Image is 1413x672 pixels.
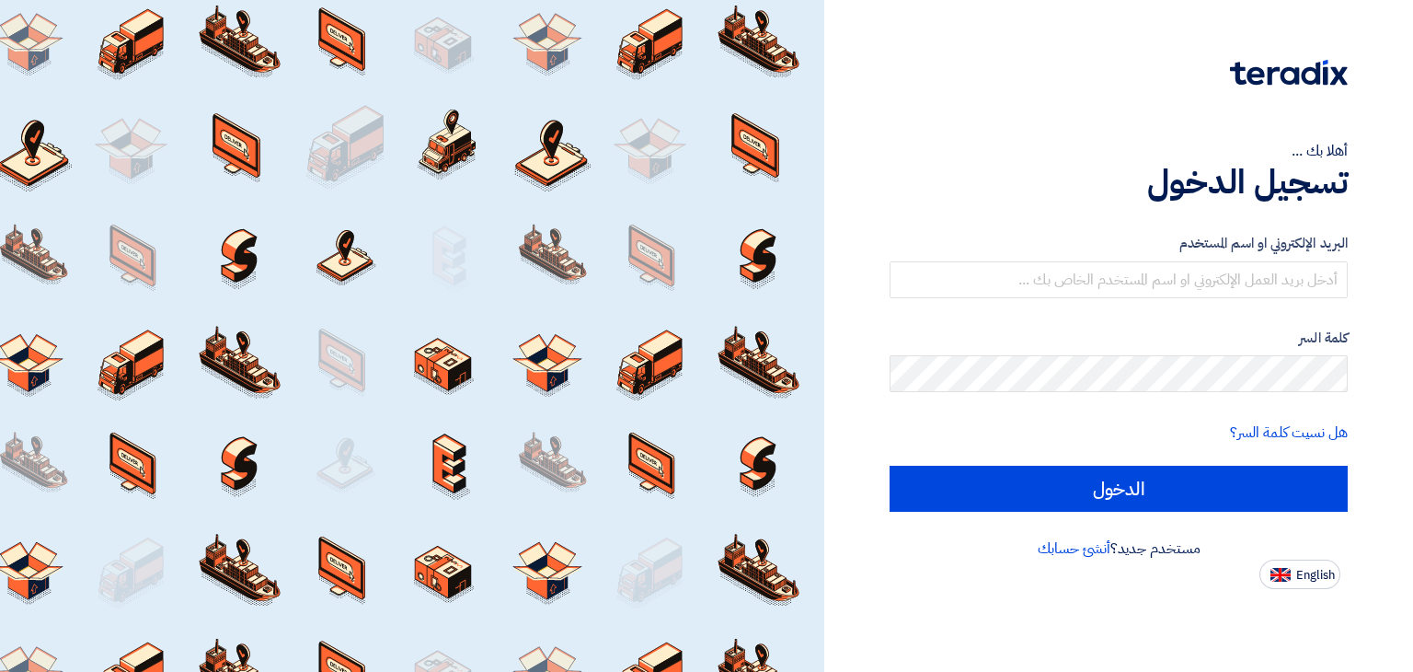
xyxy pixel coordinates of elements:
[890,328,1348,349] label: كلمة السر
[1230,60,1348,86] img: Teradix logo
[890,162,1348,203] h1: تسجيل الدخول
[890,261,1348,298] input: أدخل بريد العمل الإلكتروني او اسم المستخدم الخاص بك ...
[1230,422,1348,444] a: هل نسيت كلمة السر؟
[890,538,1348,560] div: مستخدم جديد؟
[1259,560,1340,589] button: English
[1038,538,1110,560] a: أنشئ حسابك
[890,140,1348,162] div: أهلا بك ...
[1270,568,1291,582] img: en-US.png
[1296,569,1335,582] span: English
[890,233,1348,254] label: البريد الإلكتروني او اسم المستخدم
[890,466,1348,512] input: الدخول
